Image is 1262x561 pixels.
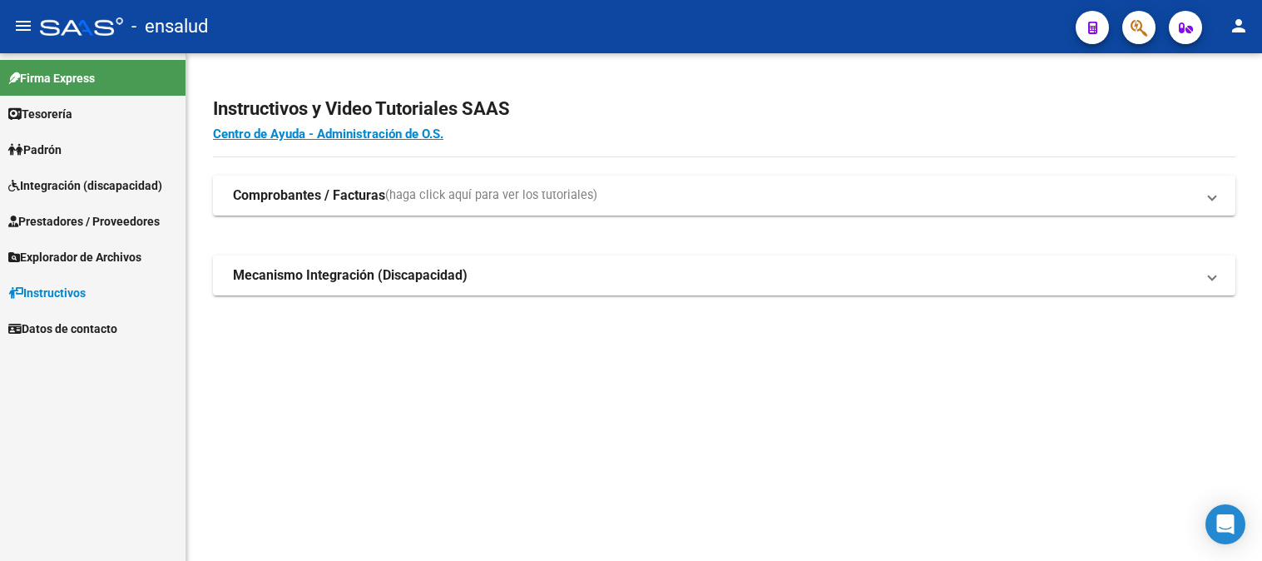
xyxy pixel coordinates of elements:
span: Prestadores / Proveedores [8,212,160,231]
span: Firma Express [8,69,95,87]
span: - ensalud [131,8,208,45]
span: Integración (discapacidad) [8,176,162,195]
strong: Comprobantes / Facturas [233,186,385,205]
strong: Mecanismo Integración (Discapacidad) [233,266,468,285]
span: (haga click aquí para ver los tutoriales) [385,186,597,205]
mat-expansion-panel-header: Comprobantes / Facturas(haga click aquí para ver los tutoriales) [213,176,1235,216]
span: Explorador de Archivos [8,248,141,266]
h2: Instructivos y Video Tutoriales SAAS [213,93,1235,125]
div: Open Intercom Messenger [1205,504,1245,544]
span: Padrón [8,141,62,159]
mat-icon: menu [13,16,33,36]
mat-icon: person [1229,16,1249,36]
span: Tesorería [8,105,72,123]
a: Centro de Ayuda - Administración de O.S. [213,127,443,141]
span: Datos de contacto [8,320,117,338]
span: Instructivos [8,284,86,302]
mat-expansion-panel-header: Mecanismo Integración (Discapacidad) [213,256,1235,295]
